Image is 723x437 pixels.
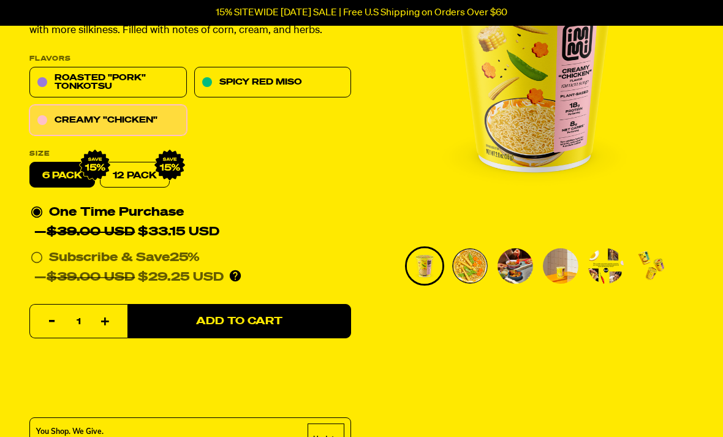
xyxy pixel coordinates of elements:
[6,380,132,431] iframe: Marketing Popup
[49,248,200,268] div: Subscribe & Save
[194,67,352,98] a: Spicy Red Miso
[29,67,187,98] a: Roasted "Pork" Tonkotsu
[632,246,671,286] li: Go to slide 6
[37,305,120,340] input: quantity
[47,226,135,238] del: $39.00 USD
[29,162,95,188] label: 6 pack
[543,248,578,284] img: Creamy "Chicken" Cup Ramen
[405,246,444,286] li: Go to slide 1
[376,246,694,286] div: PDP main carousel thumbnails
[452,248,488,284] img: Creamy "Chicken" Cup Ramen
[29,105,187,136] a: Creamy "Chicken"
[216,7,507,18] p: 15% SITEWIDE [DATE] SALE | Free U.S Shipping on Orders Over $60
[586,246,626,286] li: Go to slide 5
[79,150,111,181] img: IMG_9632.png
[496,246,535,286] li: Go to slide 3
[196,316,282,327] span: Add to Cart
[29,56,351,63] p: Flavors
[29,151,351,158] label: Size
[154,150,186,181] img: IMG_9632.png
[170,252,200,264] span: 25%
[100,162,170,188] a: 12 Pack
[31,203,350,242] div: One Time Purchase
[407,248,442,284] img: Creamy "Chicken" Cup Ramen
[34,222,219,242] div: — $33.15 USD
[588,248,624,284] img: Creamy "Chicken" Cup Ramen
[34,268,224,287] div: — $29.25 USD
[541,246,580,286] li: Go to slide 4
[450,246,490,286] li: Go to slide 2
[498,248,533,284] img: Creamy "Chicken" Cup Ramen
[127,305,351,339] button: Add to Cart
[47,272,135,284] del: $39.00 USD
[634,248,669,284] img: Creamy "Chicken" Cup Ramen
